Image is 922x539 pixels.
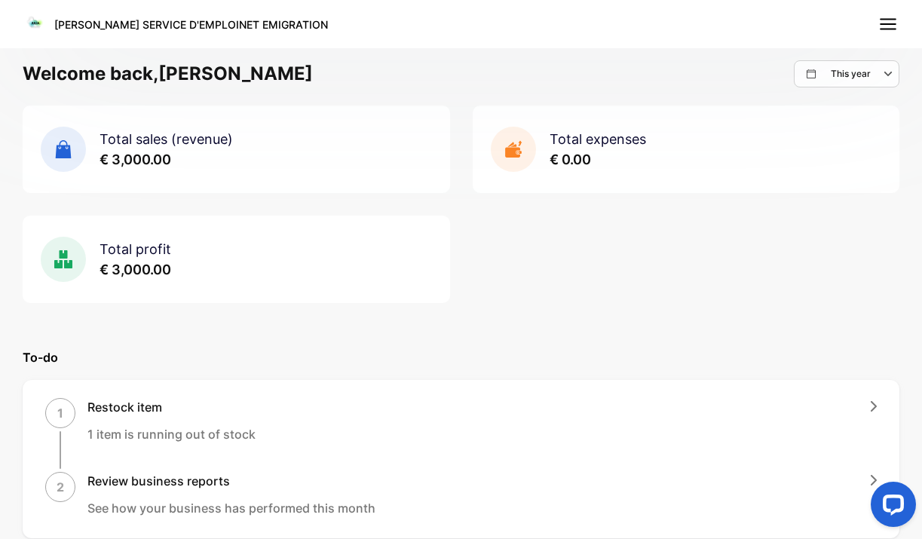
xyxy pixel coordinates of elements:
[100,241,171,257] span: Total profit
[831,67,871,81] p: This year
[57,478,64,496] p: 2
[87,472,375,490] h1: Review business reports
[794,60,899,87] button: This year
[87,499,375,517] p: See how your business has performed this month
[100,131,233,147] span: Total sales (revenue)
[550,152,591,167] span: € 0.00
[859,476,922,539] iframe: LiveChat chat widget
[57,404,63,422] p: 1
[87,398,256,416] h1: Restock item
[24,11,47,33] img: Logo
[100,152,171,167] span: € 3,000.00
[550,131,646,147] span: Total expenses
[100,262,171,277] span: € 3,000.00
[23,60,313,87] h1: Welcome back, [PERSON_NAME]
[54,17,328,32] p: [PERSON_NAME] SERVICE D'EMPLOINET EMIGRATION
[87,425,256,443] p: 1 item is running out of stock
[23,348,899,366] p: To-do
